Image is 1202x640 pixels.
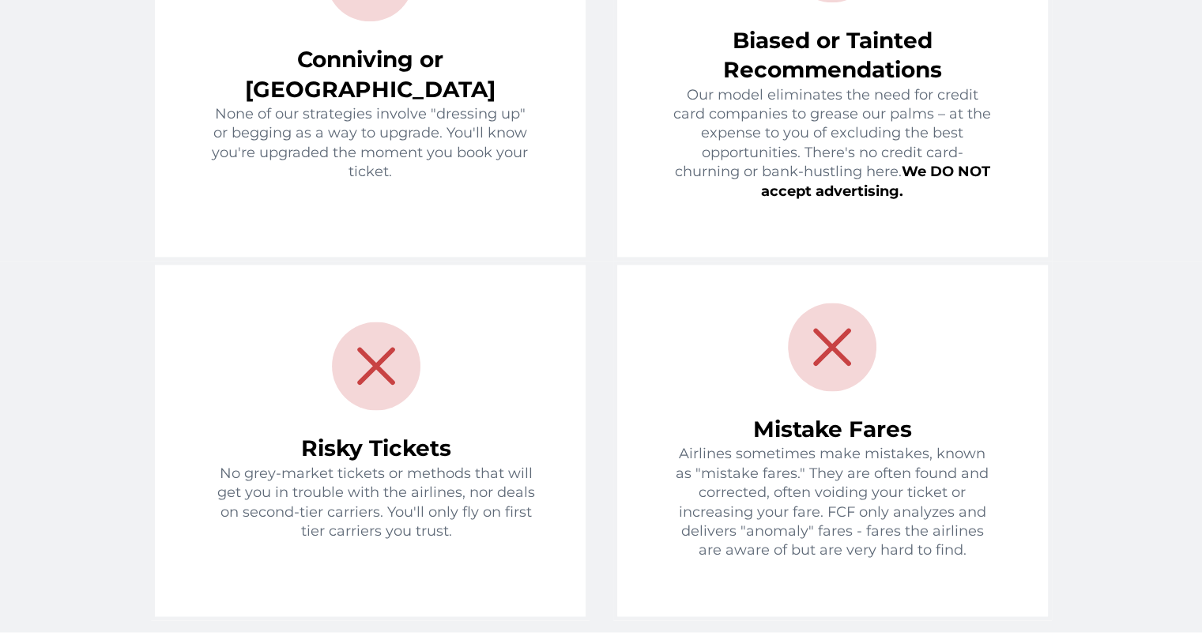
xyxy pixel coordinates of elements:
[723,27,942,83] span: Biased or Tainted Recommendations
[676,445,989,559] span: Airlines sometimes make mistakes, known as "mistake fares." They are often found and corrected, o...
[217,465,535,540] span: No grey-market tickets or methods that will get you in trouble with the airlines, nor deals on se...
[212,105,528,180] span: None of our strategies involve "dressing up" or begging as a way to upgrade. You'll know you're u...
[301,435,451,461] span: Risky Tickets
[245,46,495,102] span: Conniving or [GEOGRAPHIC_DATA]
[761,163,990,199] span: We DO NOT accept advertising.
[753,416,912,442] span: Mistake Fares
[673,86,991,181] span: Our model eliminates the need for credit card companies to grease our palms – at the expense to y...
